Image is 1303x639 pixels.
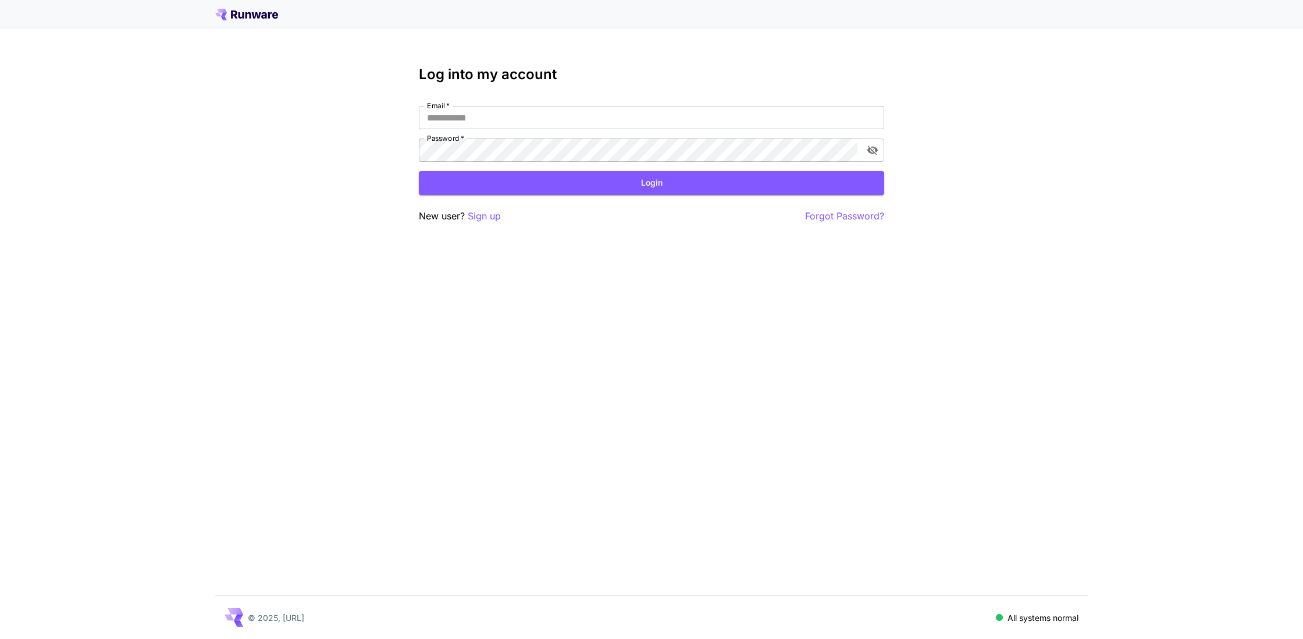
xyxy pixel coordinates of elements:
label: Password [427,133,464,143]
button: Forgot Password? [805,209,884,223]
button: toggle password visibility [862,140,883,161]
p: © 2025, [URL] [248,612,304,624]
button: Login [419,171,884,195]
p: All systems normal [1007,612,1078,624]
h3: Log into my account [419,66,884,83]
label: Email [427,101,450,111]
button: Sign up [468,209,501,223]
p: New user? [419,209,501,223]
